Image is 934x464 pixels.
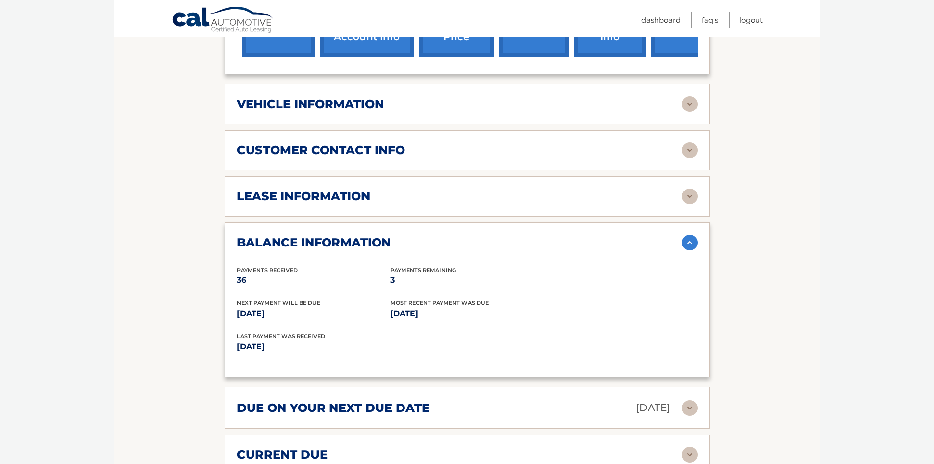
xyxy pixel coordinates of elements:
[682,142,698,158] img: accordion-rest.svg
[390,300,489,306] span: Most Recent Payment Was Due
[739,12,763,28] a: Logout
[636,399,670,416] p: [DATE]
[682,400,698,416] img: accordion-rest.svg
[237,267,298,273] span: Payments Received
[237,189,370,204] h2: lease information
[390,273,544,287] p: 3
[682,96,698,112] img: accordion-rest.svg
[172,6,275,35] a: Cal Automotive
[641,12,681,28] a: Dashboard
[702,12,718,28] a: FAQ's
[237,273,390,287] p: 36
[237,235,391,250] h2: balance information
[390,307,544,321] p: [DATE]
[682,189,698,204] img: accordion-rest.svg
[237,340,467,354] p: [DATE]
[237,143,405,158] h2: customer contact info
[237,401,429,415] h2: due on your next due date
[237,307,390,321] p: [DATE]
[237,300,320,306] span: Next Payment will be due
[237,447,328,462] h2: current due
[237,97,384,111] h2: vehicle information
[237,333,325,340] span: Last Payment was received
[390,267,456,273] span: Payments Remaining
[682,235,698,250] img: accordion-active.svg
[682,447,698,463] img: accordion-rest.svg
